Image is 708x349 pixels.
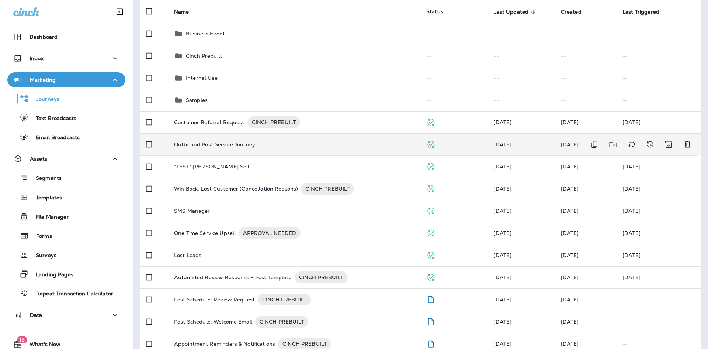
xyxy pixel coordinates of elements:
[426,207,435,213] span: Published
[487,67,555,89] td: --
[605,137,621,152] button: Move to folder
[493,141,511,148] span: Anthony Olivias
[7,170,125,186] button: Segments
[561,141,579,148] span: Anthony Olivias
[174,208,210,214] p: SMS Manager
[561,8,591,15] span: Created
[622,297,695,302] p: --
[561,119,579,126] span: Jason Munk
[186,75,218,81] p: Internal Use
[617,200,701,222] td: [DATE]
[493,119,511,126] span: Anthony Olivias
[493,296,511,303] span: Jason Munk
[622,341,695,347] p: --
[555,23,617,45] td: --
[29,34,58,40] p: Dashboard
[661,137,676,152] button: Archive
[561,252,579,259] span: Jason Munk
[174,164,250,170] p: *TEST* [PERSON_NAME] Sell
[561,296,579,303] span: Jason Munk
[7,308,125,322] button: Data
[7,209,125,224] button: File Manager
[7,110,125,126] button: Text Broadcasts
[7,30,125,44] button: Dashboard
[426,118,435,125] span: Published
[247,116,301,128] div: CINCH PREBUILT
[28,175,62,182] p: Segments
[247,119,301,126] span: CINCH PREBUILT
[174,8,199,15] span: Name
[622,9,659,15] span: Last Triggered
[239,229,301,237] span: APPROVAL NEEDED
[174,316,252,328] p: Post Schedule: Welcome Email
[420,67,487,89] td: --
[493,185,511,192] span: Jason Munk
[426,251,435,258] span: Published
[493,230,511,236] span: Anthony Olivias
[295,271,348,283] div: CINCH PREBUILT
[561,185,579,192] span: Anthony Olivias
[617,222,701,244] td: [DATE]
[426,8,443,15] span: Status
[7,51,125,66] button: Inbox
[493,318,511,325] span: Jason Munk
[555,45,617,67] td: --
[617,67,701,89] td: --
[622,8,669,15] span: Last Triggered
[426,162,435,169] span: Published
[255,318,308,325] span: CINCH PREBUILT
[7,266,125,282] button: Landing Pages
[28,115,76,122] p: Text Broadcasts
[493,274,511,281] span: Anthony Olivias
[617,244,701,266] td: [DATE]
[174,183,298,195] p: Win Back, Lost Customer (Cancellation Reasons)
[617,45,701,67] td: --
[561,230,579,236] span: Jason Munk
[561,208,579,214] span: Frank Carreno
[420,23,487,45] td: --
[426,318,435,324] span: Draft
[487,45,555,67] td: --
[28,195,62,202] p: Templates
[617,155,701,178] td: [DATE]
[186,97,208,103] p: Samples
[258,296,311,303] span: CINCH PREBUILT
[561,318,579,325] span: Jason Munk
[617,178,701,200] td: [DATE]
[622,319,695,325] p: --
[426,340,435,346] span: Draft
[426,140,435,147] span: Published
[110,4,130,19] button: Collapse Sidebar
[7,247,125,263] button: Surveys
[174,116,244,128] p: Customer Referral Request
[28,134,80,141] p: Email Broadcasts
[258,294,311,305] div: CINCH PREBUILT
[174,227,236,239] p: One Time Service Upsell
[174,294,255,305] p: Post Schedule: Review Request
[28,252,56,259] p: Surveys
[174,9,189,15] span: Name
[426,295,435,302] span: Draft
[617,266,701,288] td: [DATE]
[561,9,582,15] span: Created
[29,291,113,298] p: Repeat Transaction Calculator
[278,340,331,348] span: CINCH PREBUILT
[301,185,354,192] span: CINCH PREBUILT
[301,183,354,195] div: CINCH PREBUILT
[617,111,701,133] td: [DATE]
[30,312,42,318] p: Data
[426,229,435,236] span: Published
[561,274,579,281] span: Frank Carreno
[7,72,125,87] button: Marketing
[493,252,511,259] span: Jason Munk
[426,273,435,280] span: Published
[643,137,657,152] button: View Changelog
[587,137,602,152] button: Duplicate
[174,252,201,258] p: Lost Leads
[186,31,225,37] p: Business Event
[493,208,511,214] span: Frank Carreno
[239,227,301,239] div: APPROVAL NEEDED
[28,271,73,278] p: Landing Pages
[30,156,47,162] p: Assets
[174,141,255,147] p: Outbound Post Service Journey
